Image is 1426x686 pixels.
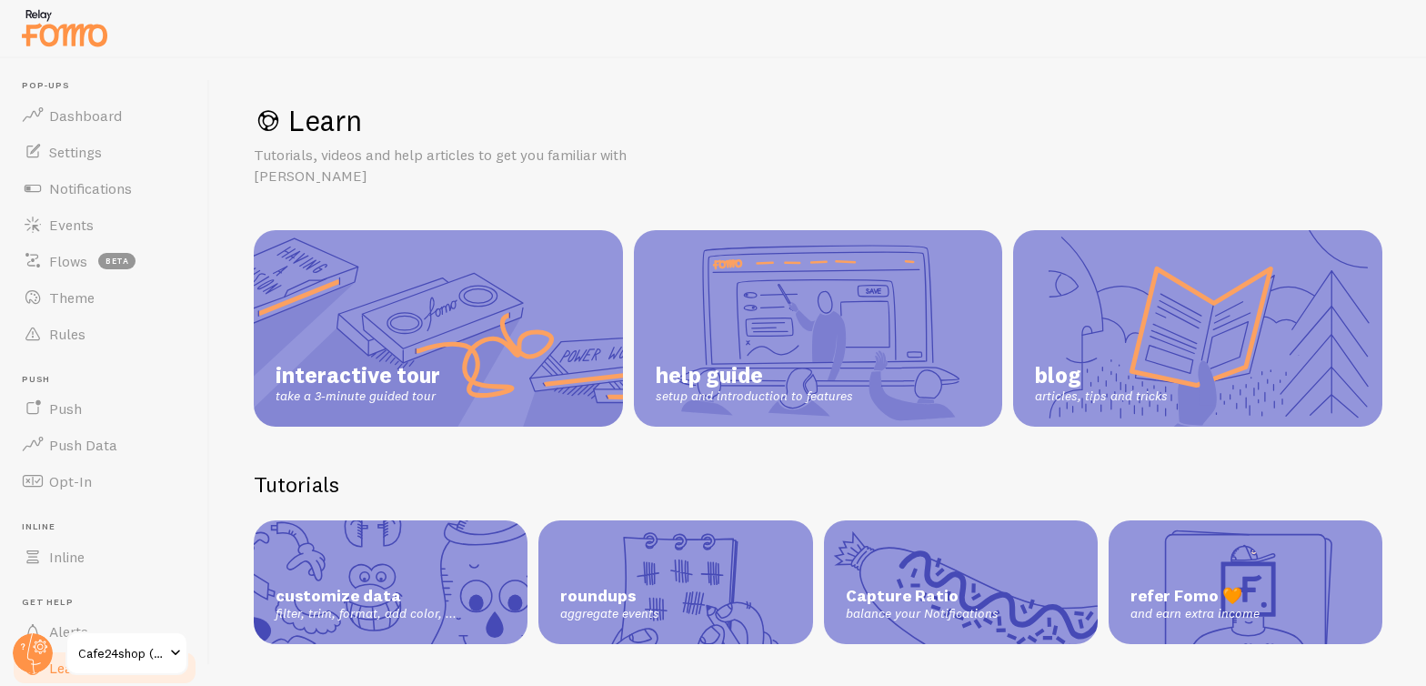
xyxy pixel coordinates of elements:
[98,253,136,269] span: beta
[49,436,117,454] span: Push Data
[22,374,198,386] span: Push
[11,613,198,650] a: Alerts
[846,586,1076,607] span: Capture Ratio
[19,5,110,51] img: fomo-relay-logo-orange.svg
[49,548,85,566] span: Inline
[254,102,1382,139] h1: Learn
[11,390,198,427] a: Push
[276,606,506,622] span: filter, trim, format, add color, ...
[49,325,85,343] span: Rules
[560,586,790,607] span: roundups
[560,606,790,622] span: aggregate events
[49,288,95,307] span: Theme
[11,207,198,243] a: Events
[22,80,198,92] span: Pop-ups
[254,145,690,187] p: Tutorials, videos and help articles to get you familiar with [PERSON_NAME]
[49,622,88,641] span: Alerts
[49,179,132,197] span: Notifications
[276,361,440,388] span: interactive tour
[254,470,1382,499] h2: Tutorials
[11,316,198,352] a: Rules
[11,243,198,279] a: Flows beta
[656,361,853,388] span: help guide
[276,388,440,405] span: take a 3-minute guided tour
[11,134,198,170] a: Settings
[11,279,198,316] a: Theme
[49,216,94,234] span: Events
[656,388,853,405] span: setup and introduction to features
[276,586,506,607] span: customize data
[49,252,87,270] span: Flows
[49,106,122,125] span: Dashboard
[1035,361,1168,388] span: blog
[22,597,198,609] span: Get Help
[846,606,1076,622] span: balance your Notifications
[11,427,198,463] a: Push Data
[65,631,188,675] a: Cafe24shop (drinkk)
[49,143,102,161] span: Settings
[1130,606,1361,622] span: and earn extra income
[49,472,92,490] span: Opt-In
[634,230,1003,427] a: help guide setup and introduction to features
[11,170,198,207] a: Notifications
[49,399,82,418] span: Push
[11,97,198,134] a: Dashboard
[22,521,198,533] span: Inline
[78,642,165,664] span: Cafe24shop (drinkk)
[11,463,198,499] a: Opt-In
[1013,230,1382,427] a: blog articles, tips and tricks
[11,539,198,575] a: Inline
[1035,388,1168,405] span: articles, tips and tricks
[1130,586,1361,607] span: refer Fomo 🧡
